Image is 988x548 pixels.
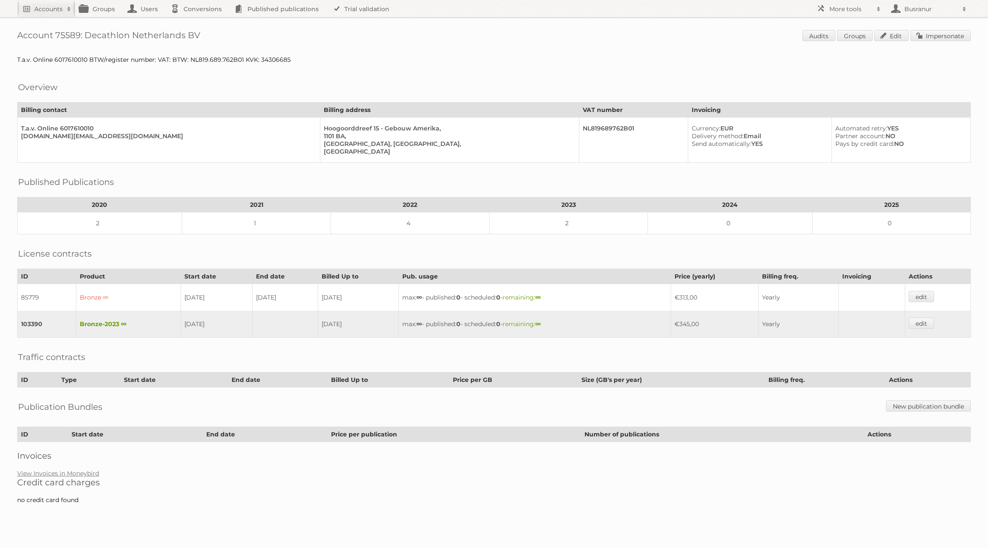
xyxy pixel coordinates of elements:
[398,311,671,338] td: max: - published: - scheduled: -
[496,294,500,301] strong: 0
[68,427,203,442] th: Start date
[18,212,182,234] td: 2
[837,30,873,41] a: Groups
[692,132,744,140] span: Delivery method:
[18,311,76,338] td: 103390
[181,311,252,338] td: [DATE]
[17,477,971,487] h2: Credit card charges
[416,294,422,301] strong: ∞
[324,140,572,148] div: [GEOGRAPHIC_DATA], [GEOGRAPHIC_DATA],
[416,320,422,328] strong: ∞
[18,103,320,118] th: Billing contact
[692,140,751,148] span: Send automatically:
[456,320,461,328] strong: 0
[578,372,765,388] th: Size (GB's per year)
[835,124,964,132] div: YES
[18,176,114,188] h2: Published Publications
[671,284,758,311] td: €313,00
[489,197,648,212] th: 2023
[76,311,181,338] td: Bronze-2023 ∞
[835,140,964,148] div: NO
[496,320,500,328] strong: 0
[324,132,572,140] div: 1101 BA,
[318,284,398,311] td: [DATE]
[398,284,671,311] td: max: - published: - scheduled: -
[17,451,971,461] h2: Invoices
[18,351,85,363] h2: Traffic contracts
[835,132,886,140] span: Partner account:
[535,294,541,301] strong: ∞
[320,103,579,118] th: Billing address
[57,372,120,388] th: Type
[688,103,971,118] th: Invoicing
[535,320,541,328] strong: ∞
[18,372,58,388] th: ID
[910,30,971,41] a: Impersonate
[181,284,252,311] td: [DATE]
[181,269,252,284] th: Start date
[886,400,971,412] a: New publication bundle
[692,140,825,148] div: YES
[17,469,99,477] a: View Invoices in Moneybird
[835,124,887,132] span: Automated retry:
[829,5,872,13] h2: More tools
[802,30,835,41] a: Audits
[318,311,398,338] td: [DATE]
[18,247,92,260] h2: License contracts
[765,372,886,388] th: Billing freq.
[648,212,812,234] td: 0
[692,132,825,140] div: Email
[18,427,68,442] th: ID
[902,5,958,13] h2: Busranur
[692,124,825,132] div: EUR
[909,318,934,329] a: edit
[835,132,964,140] div: NO
[252,269,318,284] th: End date
[398,269,671,284] th: Pub. usage
[17,30,971,43] h1: Account 75589: Decathlon Netherlands BV
[812,197,970,212] th: 2025
[18,284,76,311] td: 85779
[503,320,541,328] span: remaining:
[203,427,327,442] th: End date
[17,56,971,64] div: T.a.v. Online 6017610010 BTW/register number: VAT: BTW: NL819.689.762B01 KVK: 34306685
[581,427,864,442] th: Number of publications
[21,124,313,132] div: T.a.v. Online 6017610010
[759,311,838,338] td: Yearly
[648,197,812,212] th: 2024
[327,372,449,388] th: Billed Up to
[18,269,76,284] th: ID
[182,212,331,234] td: 1
[909,291,934,302] a: edit
[838,269,905,284] th: Invoicing
[759,284,838,311] td: Yearly
[886,372,971,388] th: Actions
[449,372,578,388] th: Price per GB
[34,5,63,13] h2: Accounts
[331,212,489,234] td: 4
[18,197,182,212] th: 2020
[759,269,838,284] th: Billing freq.
[874,30,909,41] a: Edit
[182,197,331,212] th: 2021
[120,372,228,388] th: Start date
[503,294,541,301] span: remaining:
[21,132,313,140] div: [DOMAIN_NAME][EMAIL_ADDRESS][DOMAIN_NAME]
[76,269,181,284] th: Product
[18,81,57,94] h2: Overview
[324,124,572,132] div: Hoogoorddreef 15 - Gebouw Amerika,
[324,148,572,155] div: [GEOGRAPHIC_DATA]
[579,118,688,163] td: NL819689762B01
[692,124,720,132] span: Currency:
[671,269,758,284] th: Price (yearly)
[18,400,102,413] h2: Publication Bundles
[579,103,688,118] th: VAT number
[671,311,758,338] td: €345,00
[812,212,970,234] td: 0
[252,284,318,311] td: [DATE]
[228,372,327,388] th: End date
[489,212,648,234] td: 2
[905,269,970,284] th: Actions
[835,140,894,148] span: Pays by credit card:
[327,427,581,442] th: Price per publication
